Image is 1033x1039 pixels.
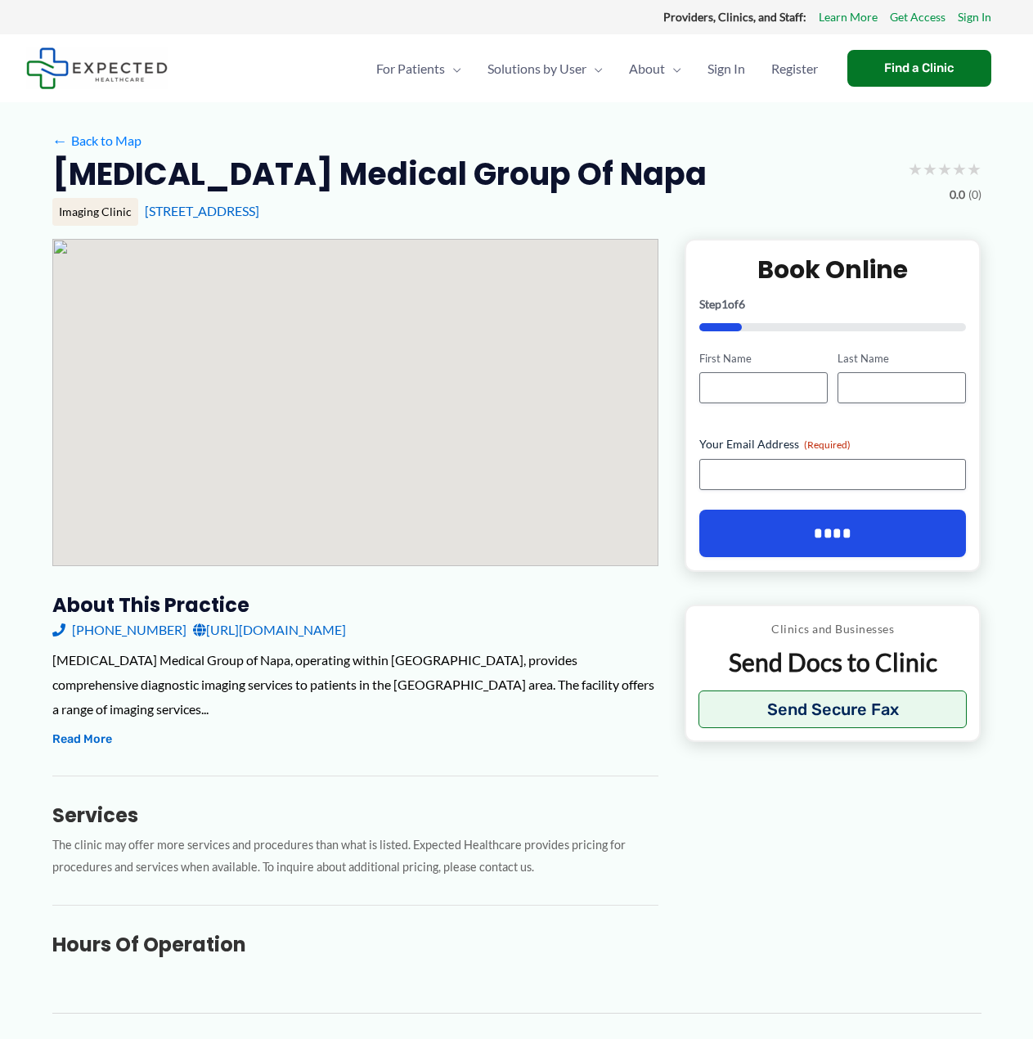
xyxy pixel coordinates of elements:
div: Imaging Clinic [52,198,138,226]
a: [PHONE_NUMBER] [52,618,186,642]
h2: Book Online [699,254,967,286]
span: ← [52,133,68,148]
a: For PatientsMenu Toggle [363,40,474,97]
span: For Patients [376,40,445,97]
label: First Name [699,351,828,367]
a: [STREET_ADDRESS] [145,203,259,218]
span: (Required) [804,439,851,451]
span: 1 [721,297,728,311]
a: Get Access [890,7,945,28]
span: 6 [739,297,745,311]
span: Menu Toggle [665,40,681,97]
h3: Services [52,803,658,828]
a: ←Back to Map [52,128,141,153]
a: Learn More [819,7,878,28]
h3: About this practice [52,592,658,618]
div: [MEDICAL_DATA] Medical Group of Napa, operating within [GEOGRAPHIC_DATA], provides comprehensive ... [52,648,658,721]
label: Last Name [838,351,966,367]
span: Register [771,40,818,97]
a: Sign In [958,7,991,28]
span: ★ [937,154,952,184]
label: Your Email Address [699,436,967,452]
span: ★ [923,154,937,184]
a: Sign In [694,40,758,97]
span: Solutions by User [487,40,586,97]
span: ★ [967,154,981,184]
a: Register [758,40,831,97]
a: Solutions by UserMenu Toggle [474,40,616,97]
p: Clinics and Businesses [698,618,968,640]
img: Expected Healthcare Logo - side, dark font, small [26,47,168,89]
span: ★ [908,154,923,184]
p: The clinic may offer more services and procedures than what is listed. Expected Healthcare provid... [52,834,658,879]
p: Step of [699,299,967,310]
span: Menu Toggle [445,40,461,97]
span: (0) [968,184,981,205]
span: 0.0 [950,184,965,205]
h3: Hours of Operation [52,932,658,957]
span: Menu Toggle [586,40,603,97]
span: About [629,40,665,97]
h2: [MEDICAL_DATA] Medical Group Of Napa [52,154,707,194]
button: Read More [52,730,112,749]
span: ★ [952,154,967,184]
p: Send Docs to Clinic [698,646,968,678]
a: AboutMenu Toggle [616,40,694,97]
span: Sign In [707,40,745,97]
nav: Primary Site Navigation [363,40,831,97]
a: Find a Clinic [847,50,991,87]
a: [URL][DOMAIN_NAME] [193,618,346,642]
strong: Providers, Clinics, and Staff: [663,10,806,24]
button: Send Secure Fax [698,690,968,728]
